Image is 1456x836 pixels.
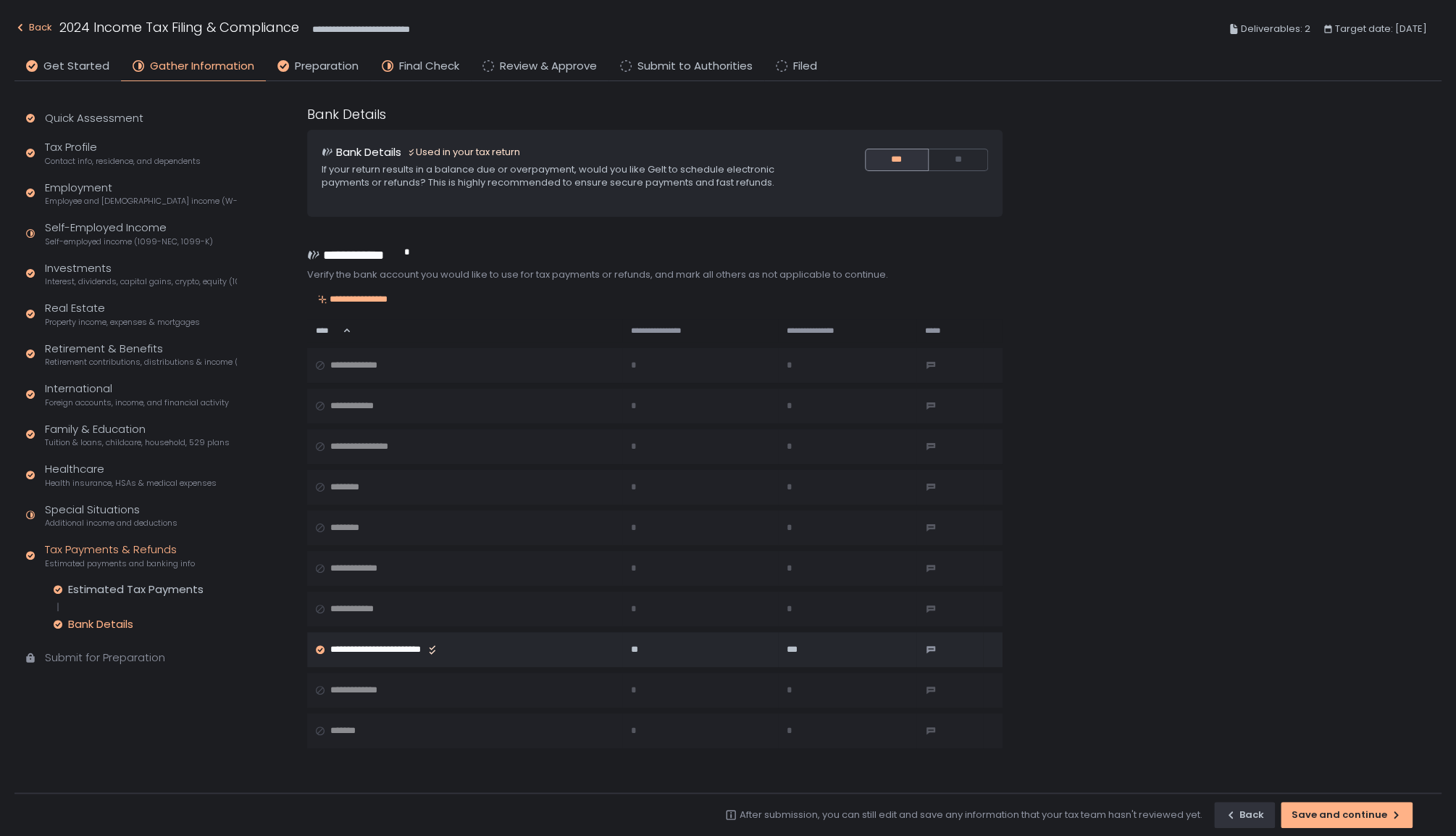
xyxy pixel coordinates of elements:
div: After submission, you can still edit and save any information that your tax team hasn't reviewed ... [740,808,1202,821]
span: Contact info, residence, and dependents [45,156,201,167]
span: Additional income and deductions [45,518,177,529]
div: Used in your tax return [407,146,520,159]
div: Quick Assessment [45,110,143,127]
span: Final Check [399,58,459,75]
div: Healthcare [45,461,217,489]
div: Back [14,19,52,36]
span: Gather Information [150,58,254,75]
div: Special Situations [45,502,177,529]
div: Family & Education [45,421,230,449]
div: Verify the bank account you would like to use for tax payments or refunds, and mark all others as... [307,268,1003,281]
span: Tuition & loans, childcare, household, 529 plans [45,437,230,448]
div: Investments [45,260,237,288]
span: Health insurance, HSAs & medical expenses [45,478,217,489]
span: Self-employed income (1099-NEC, 1099-K) [45,236,213,247]
button: Save and continue [1281,802,1413,828]
span: Foreign accounts, income, and financial activity [45,397,229,408]
span: Target date: [DATE] [1335,20,1427,38]
div: Tax Payments & Refunds [45,542,195,569]
h1: Bank Details [307,104,386,124]
span: Retirement contributions, distributions & income (1099-R, 5498) [45,357,237,368]
div: Real Estate [45,300,200,328]
span: Property income, expenses & mortgages [45,317,200,328]
span: Get Started [43,58,109,75]
span: Employee and [DEMOGRAPHIC_DATA] income (W-2s) [45,196,237,207]
h1: Bank Details [336,144,401,161]
span: Review & Approve [500,58,597,75]
button: Back [14,17,52,41]
div: Submit for Preparation [45,650,165,666]
span: Deliverables: 2 [1241,20,1310,38]
div: Tax Profile [45,139,201,167]
div: Self-Employed Income [45,220,213,247]
div: Estimated Tax Payments [68,582,204,597]
span: Submit to Authorities [637,58,753,75]
div: Employment [45,180,237,207]
span: Interest, dividends, capital gains, crypto, equity (1099s, K-1s) [45,276,237,287]
div: Back [1225,808,1264,821]
h1: 2024 Income Tax Filing & Compliance [59,17,299,37]
div: Retirement & Benefits [45,341,237,368]
span: Estimated payments and banking info [45,558,195,569]
span: Filed [793,58,817,75]
div: If your return results in a balance due or overpayment, would you like Gelt to schedule electroni... [322,163,807,189]
div: International [45,381,229,408]
div: Save and continue [1292,808,1402,821]
div: Bank Details [68,617,133,632]
span: Preparation [295,58,359,75]
button: Back [1214,802,1275,828]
